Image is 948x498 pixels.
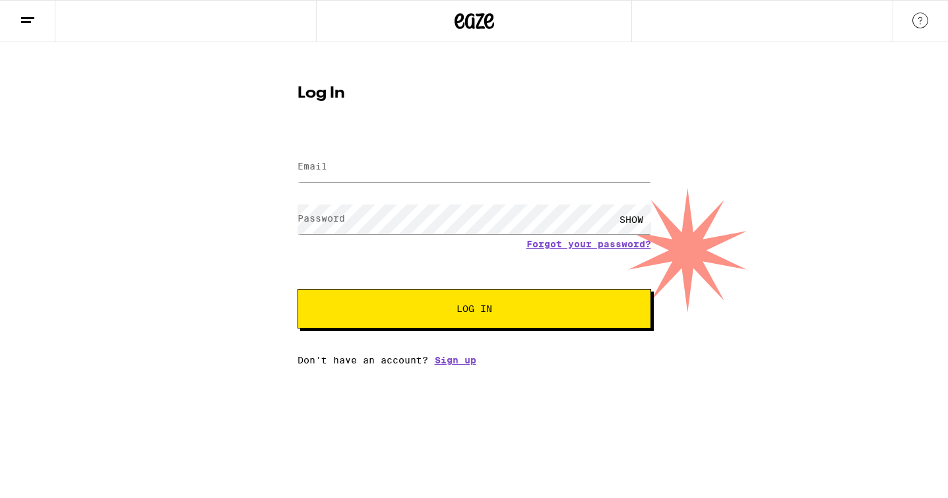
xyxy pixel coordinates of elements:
[612,204,651,234] div: SHOW
[457,304,492,313] span: Log In
[298,161,327,171] label: Email
[298,213,345,224] label: Password
[298,355,651,365] div: Don't have an account?
[526,239,651,249] a: Forgot your password?
[298,289,651,328] button: Log In
[298,152,651,182] input: Email
[435,355,476,365] a: Sign up
[298,86,651,102] h1: Log In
